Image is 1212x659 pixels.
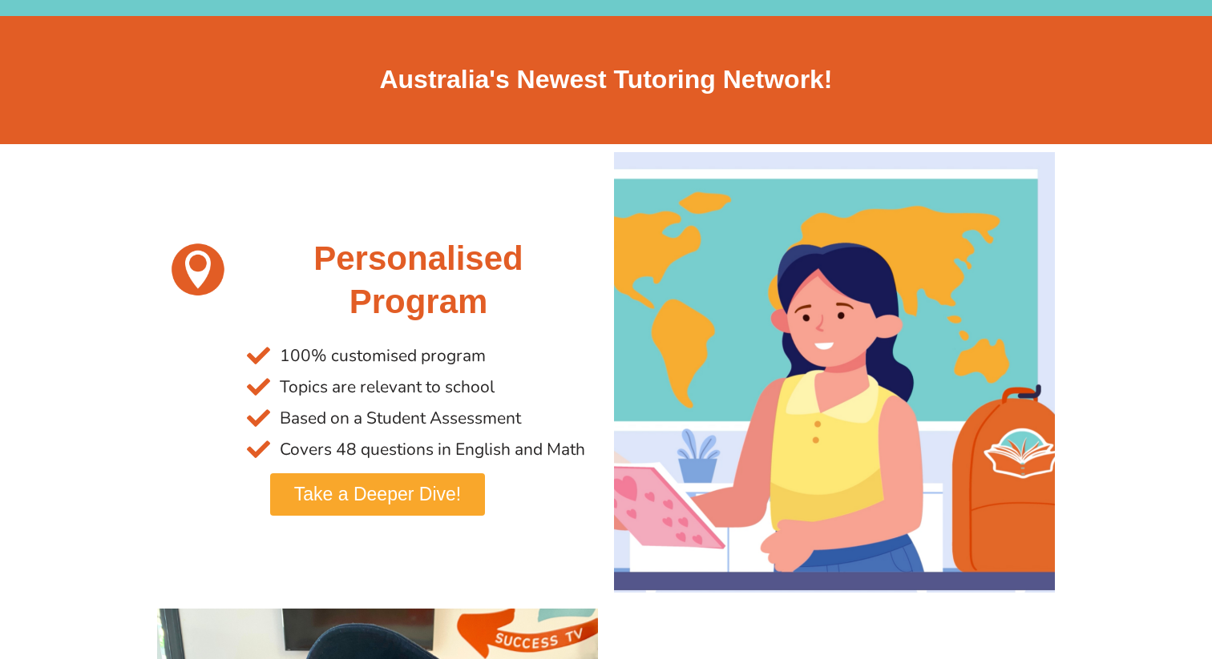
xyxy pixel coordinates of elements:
span: Based on a Student Assessment [276,403,521,434]
span: Covers 48 questions in English and Math [276,434,585,465]
span: Take a Deeper Dive! [294,485,461,504]
h2: Australia's Newest Tutoring Network! [157,63,1055,97]
h2: Personalised Program [247,237,590,324]
iframe: Chat Widget [937,478,1212,659]
a: Take a Deeper Dive! [270,473,485,516]
span: Topics are relevant to school [276,372,495,403]
span: 100% customised program [276,340,486,372]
